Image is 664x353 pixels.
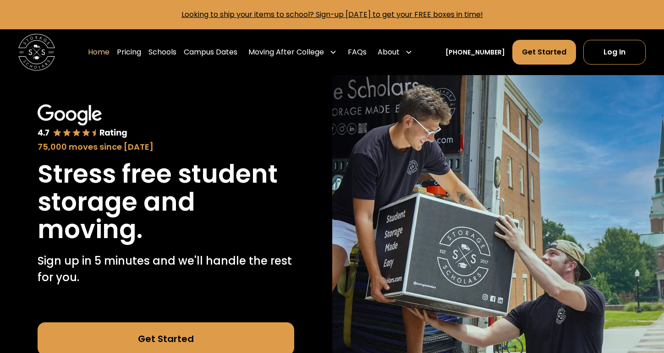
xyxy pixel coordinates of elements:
[38,253,294,286] p: Sign up in 5 minutes and we'll handle the rest for you.
[38,104,127,139] img: Google 4.7 star rating
[512,40,576,65] a: Get Started
[583,40,646,65] a: Log In
[445,48,505,57] a: [PHONE_NUMBER]
[88,39,110,65] a: Home
[184,39,237,65] a: Campus Dates
[378,47,400,58] div: About
[18,34,55,71] a: home
[374,39,416,65] div: About
[18,34,55,71] img: Storage Scholars main logo
[117,39,141,65] a: Pricing
[181,9,483,20] a: Looking to ship your items to school? Sign-up [DATE] to get your FREE boxes in time!
[38,141,294,153] div: 75,000 moves since [DATE]
[148,39,176,65] a: Schools
[348,39,367,65] a: FAQs
[248,47,324,58] div: Moving After College
[38,160,294,244] h1: Stress free student storage and moving.
[245,39,340,65] div: Moving After College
